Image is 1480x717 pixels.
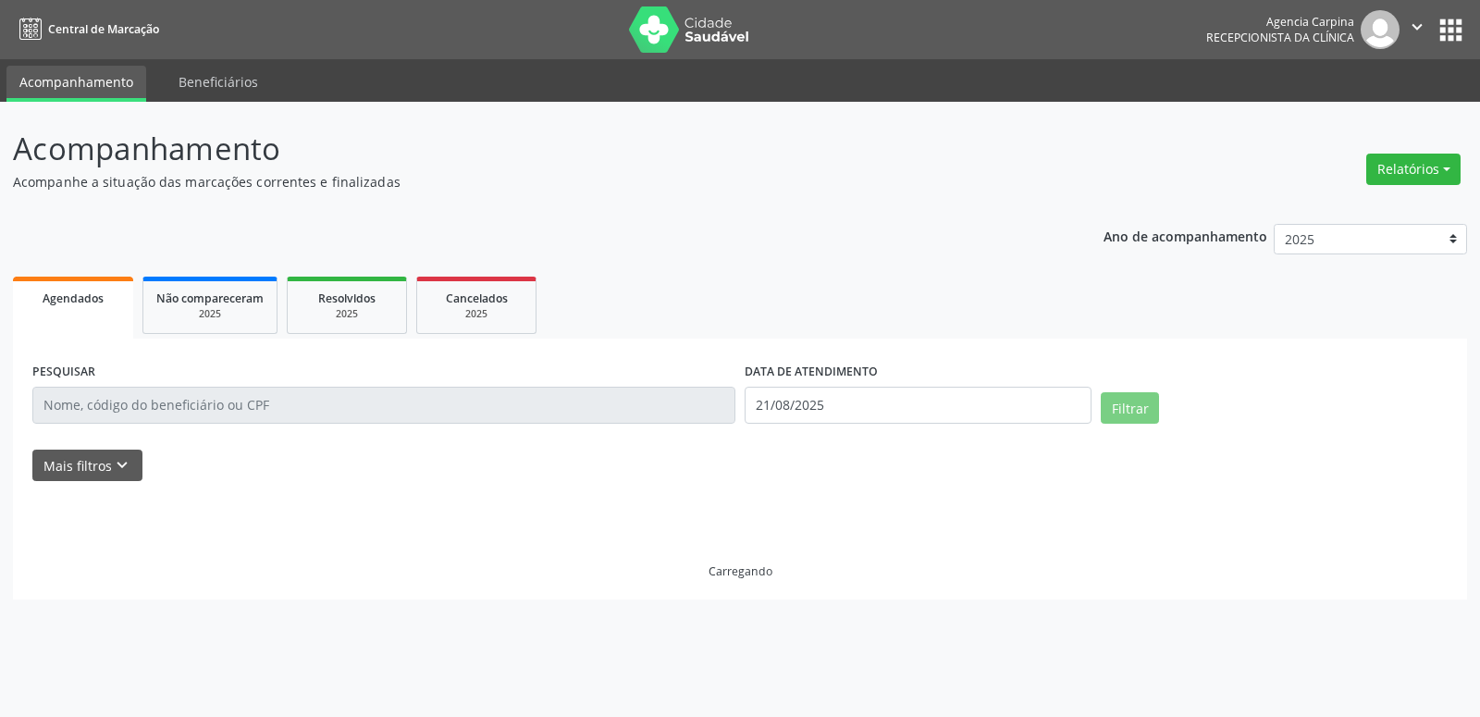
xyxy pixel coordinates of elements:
[301,307,393,321] div: 2025
[13,14,159,44] a: Central de Marcação
[156,291,264,306] span: Não compareceram
[1407,17,1427,37] i: 
[709,563,772,579] div: Carregando
[1400,10,1435,49] button: 
[1361,10,1400,49] img: img
[1435,14,1467,46] button: apps
[1366,154,1461,185] button: Relatórios
[43,291,104,306] span: Agendados
[1104,224,1267,247] p: Ano de acompanhamento
[745,358,878,387] label: DATA DE ATENDIMENTO
[48,21,159,37] span: Central de Marcação
[166,66,271,98] a: Beneficiários
[112,455,132,476] i: keyboard_arrow_down
[32,358,95,387] label: PESQUISAR
[32,387,735,424] input: Nome, código do beneficiário ou CPF
[13,126,1030,172] p: Acompanhamento
[13,172,1030,192] p: Acompanhe a situação das marcações correntes e finalizadas
[6,66,146,102] a: Acompanhamento
[1206,14,1354,30] div: Agencia Carpina
[318,291,376,306] span: Resolvidos
[1101,392,1159,424] button: Filtrar
[156,307,264,321] div: 2025
[745,387,1091,424] input: Selecione um intervalo
[446,291,508,306] span: Cancelados
[430,307,523,321] div: 2025
[32,450,142,482] button: Mais filtroskeyboard_arrow_down
[1206,30,1354,45] span: Recepcionista da clínica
